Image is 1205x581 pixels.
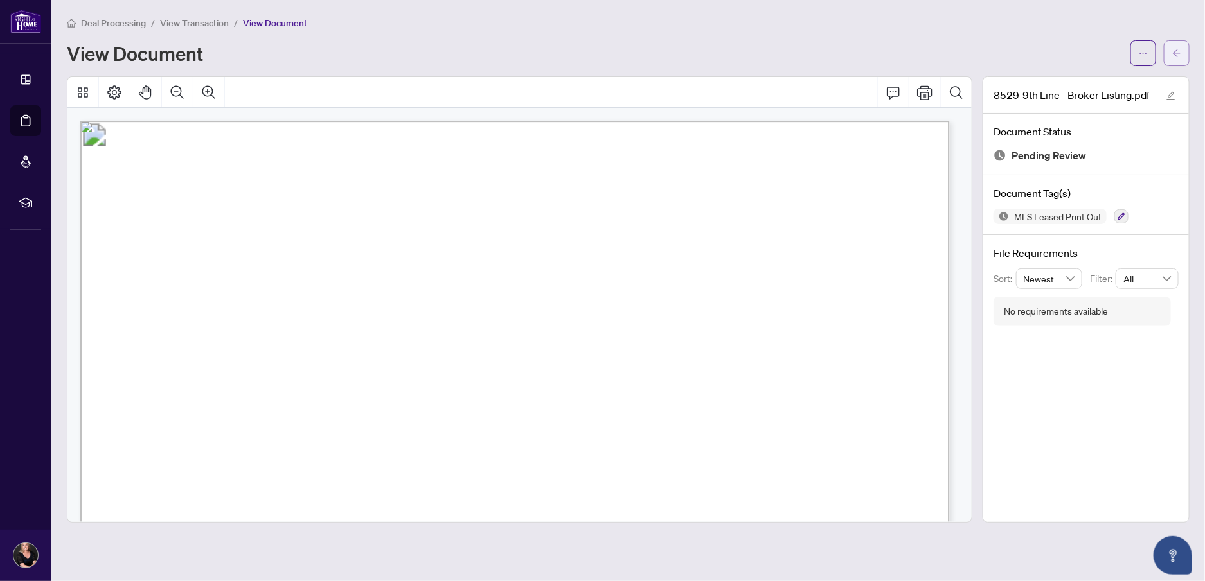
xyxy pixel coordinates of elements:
[1009,212,1107,221] span: MLS Leased Print Out
[994,272,1016,286] p: Sort:
[1012,147,1086,164] span: Pending Review
[81,17,146,29] span: Deal Processing
[160,17,229,29] span: View Transaction
[1004,304,1108,318] div: No requirements available
[1154,536,1192,575] button: Open asap
[994,209,1009,224] img: Status Icon
[1166,91,1175,100] span: edit
[243,17,307,29] span: View Document
[1090,272,1116,286] p: Filter:
[994,87,1150,103] span: 8529 9th Line - Broker Listing.pdf
[67,19,76,28] span: home
[151,15,155,30] li: /
[1123,269,1171,288] span: All
[13,543,38,568] img: Profile Icon
[994,124,1179,139] h4: Document Status
[994,186,1179,201] h4: Document Tag(s)
[234,15,238,30] li: /
[1139,49,1148,58] span: ellipsis
[67,43,203,64] h1: View Document
[1172,49,1181,58] span: arrow-left
[994,245,1179,261] h4: File Requirements
[1024,269,1075,288] span: Newest
[994,149,1006,162] img: Document Status
[10,10,41,33] img: logo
